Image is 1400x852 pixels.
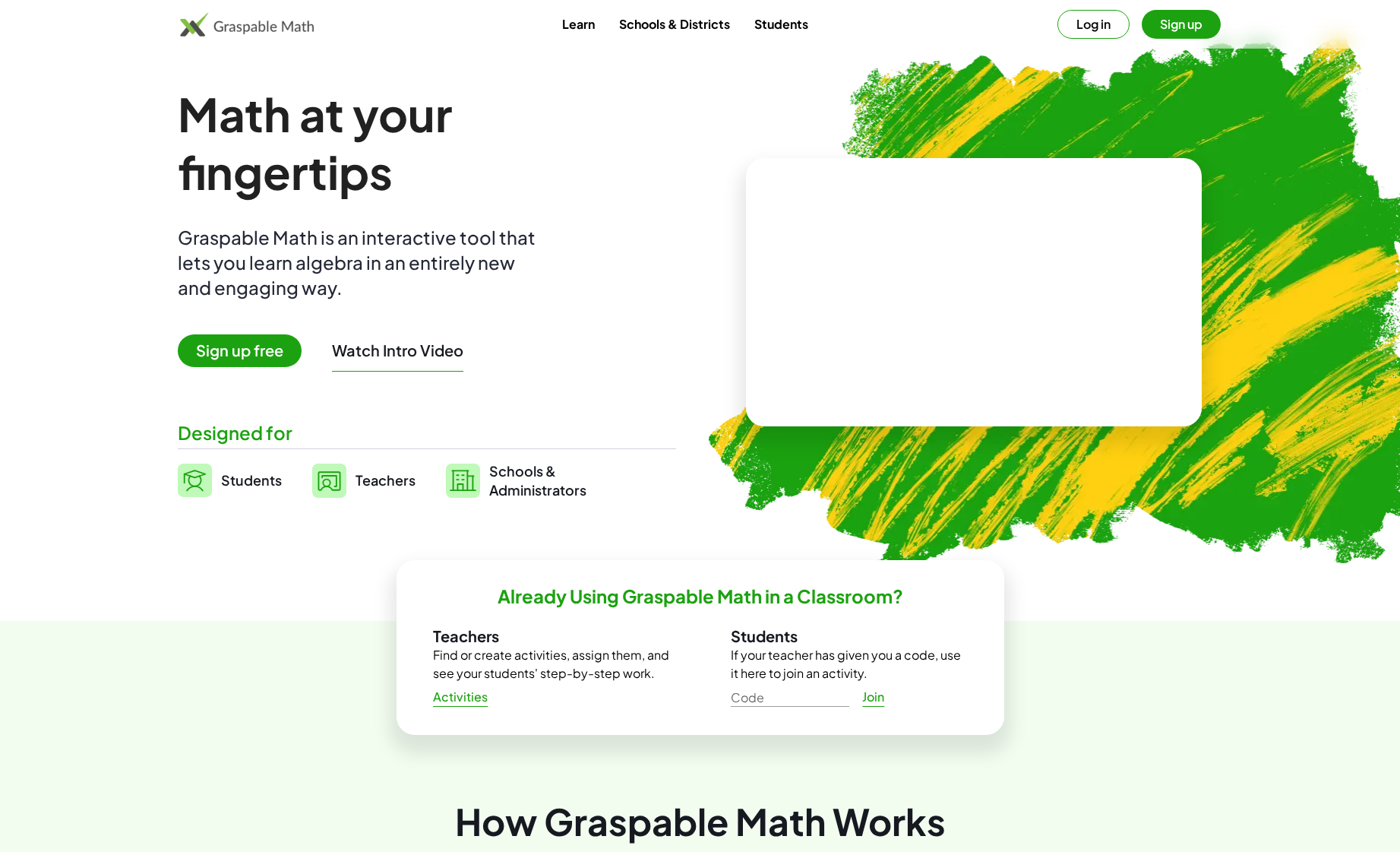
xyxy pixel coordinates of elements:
span: Schools & Administrators [489,461,586,499]
h2: Already Using Graspable Math in a Classroom? [498,584,903,608]
h1: Math at your fingertips [178,85,661,201]
a: Learn [550,10,607,38]
a: Students [742,10,820,38]
span: Sign up free [178,334,302,367]
span: Join [862,689,885,705]
button: Watch Intro Video [332,340,463,360]
p: Find or create activities, assign them, and see your students' step-by-step work. [433,646,670,683]
img: svg%3e [312,464,346,498]
button: Sign up [1142,10,1221,39]
a: Activities [421,683,501,711]
div: Graspable Math is an interactive tool that lets you learn algebra in an entirely new and engaging... [178,225,542,300]
a: Schools & Districts [607,10,742,38]
a: Join [849,683,898,711]
span: Students [221,471,282,489]
span: Activities [433,689,488,705]
button: Log in [1057,10,1130,39]
h3: Students [731,626,968,646]
img: svg%3e [446,464,480,498]
div: How Graspable Math Works [178,796,1223,847]
div: Designed for [178,420,676,445]
a: Teachers [312,461,416,499]
p: If your teacher has given you a code, use it here to join an activity. [731,646,968,683]
h3: Teachers [433,626,670,646]
video: What is this? This is dynamic math notation. Dynamic math notation plays a central role in how Gr... [860,236,1088,350]
a: Schools &Administrators [446,461,586,499]
a: Students [178,461,282,499]
img: svg%3e [178,464,212,497]
span: Teachers [356,471,416,489]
